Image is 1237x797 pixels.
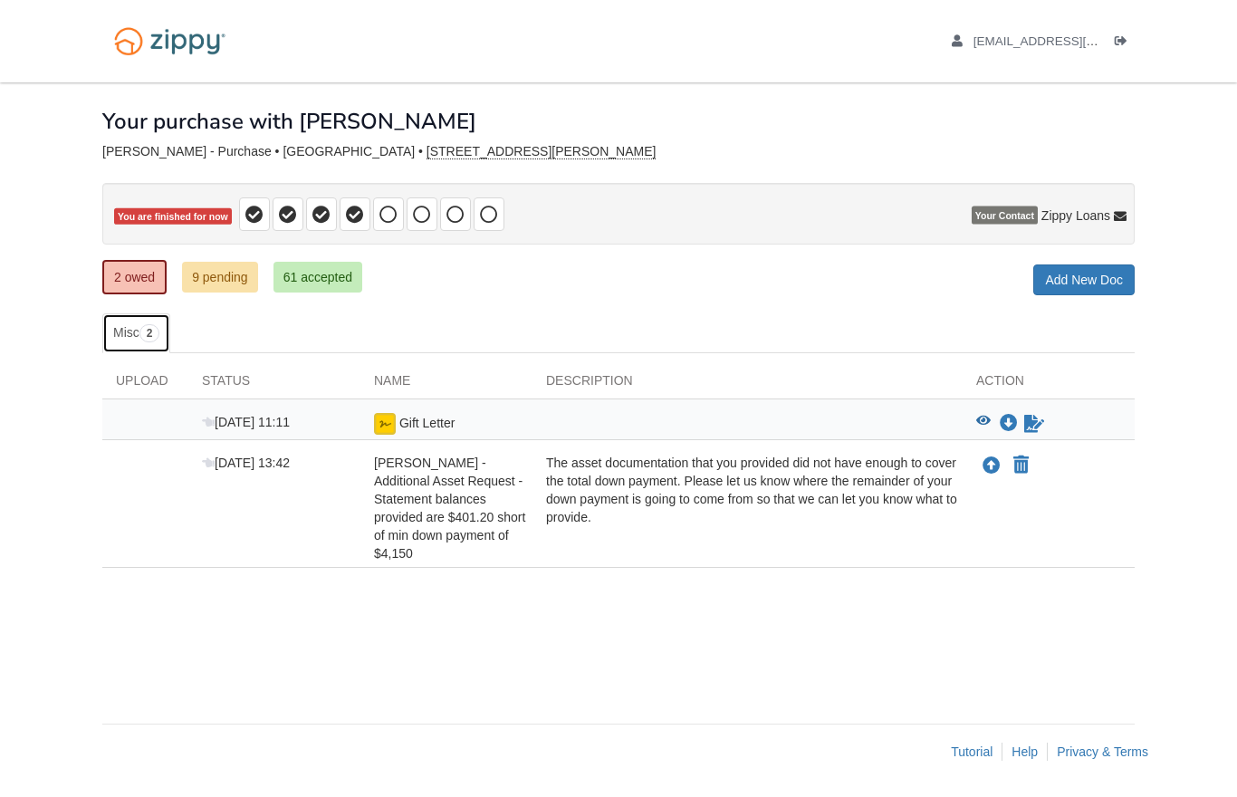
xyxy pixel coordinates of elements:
img: Ready for you to esign [374,413,396,435]
span: rdclements13@gmail.com [973,34,1181,48]
button: Declare Robert Clements - Additional Asset Request - Statement balances provided are $401.20 shor... [1012,455,1031,476]
div: Upload [102,371,188,398]
button: Upload Robert Clements - Additional Asset Request - Statement balances provided are $401.20 short... [981,454,1002,477]
a: edit profile [952,34,1181,53]
span: [DATE] 13:42 [202,456,290,470]
a: Add New Doc [1033,264,1135,295]
h1: Your purchase with [PERSON_NAME] [102,110,476,133]
div: Name [360,371,532,398]
div: Status [188,371,360,398]
a: Tutorial [951,744,992,759]
div: Description [532,371,963,398]
a: Download Gift Letter [1000,417,1018,431]
span: You are finished for now [114,208,232,226]
div: [PERSON_NAME] - Purchase • [GEOGRAPHIC_DATA] • [102,144,1135,159]
a: 61 accepted [273,262,362,293]
a: Log out [1115,34,1135,53]
span: Gift Letter [399,416,455,430]
a: Help [1012,744,1038,759]
span: [PERSON_NAME] - Additional Asset Request - Statement balances provided are $401.20 short of min d... [374,456,525,561]
div: The asset documentation that you provided did not have enough to cover the total down payment. Pl... [532,454,963,562]
span: Zippy Loans [1041,206,1110,225]
img: Logo [102,18,237,64]
a: Misc [102,313,170,353]
a: Privacy & Terms [1057,744,1148,759]
span: Your Contact [972,206,1038,225]
div: Action [963,371,1135,398]
a: 2 owed [102,260,167,294]
span: 2 [139,324,160,342]
span: [DATE] 11:11 [202,415,290,429]
button: View Gift Letter [976,415,991,433]
a: Sign Form [1022,413,1046,435]
a: 9 pending [182,262,258,293]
